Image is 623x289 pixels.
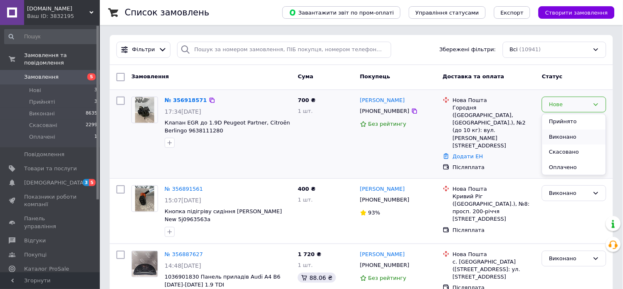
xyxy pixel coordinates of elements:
span: Нові [29,87,41,94]
span: Всі [510,46,518,54]
span: Доставка та оплата [443,73,504,80]
a: 1036901830 Панель приладів Audi A4 B6 [DATE]-[DATE] 1.9 TDI [165,274,281,288]
li: Виконано [542,130,606,145]
div: [PHONE_NUMBER] [358,194,411,205]
span: Скасовані [29,122,57,129]
span: 14:48[DATE] [165,262,201,269]
li: Скасовано [542,144,606,160]
button: Експорт [494,6,531,19]
span: 1 шт. [298,108,313,114]
span: Завантажити звіт по пром-оплаті [289,9,394,16]
span: 17:34[DATE] [165,108,201,115]
span: Замовлення [24,73,59,81]
a: Фото товару [131,97,158,123]
span: Повідомлення [24,151,64,158]
span: Відгуки [24,237,46,244]
div: Нова Пошта [453,97,536,104]
span: Оплачені [29,133,55,141]
span: Управління статусами [415,10,479,16]
span: Каталог ProSale [24,265,69,273]
span: 400 ₴ [298,186,316,192]
span: 1 шт. [298,197,313,203]
button: Створити замовлення [539,6,615,19]
div: 88.06 ₴ [298,273,336,283]
a: Кнопка підігріву сидіння [PERSON_NAME] New 5j0963563a [165,208,282,222]
a: Створити замовлення [530,9,615,15]
span: Без рейтингу [368,275,407,281]
div: Післяплата [453,164,536,171]
div: Післяплата [453,227,536,234]
h1: Список замовлень [125,7,209,17]
a: Додати ЕН [453,153,483,159]
span: 8635 [86,110,97,117]
span: 700 ₴ [298,97,316,103]
div: Городня ([GEOGRAPHIC_DATA], [GEOGRAPHIC_DATA].), №2 (до 10 кг): вул. [PERSON_NAME][STREET_ADDRESS] [453,104,536,149]
div: с. [GEOGRAPHIC_DATA] ([STREET_ADDRESS]: ул. [STREET_ADDRESS] [453,258,536,281]
li: Прийнято [542,114,606,130]
span: Без рейтингу [368,121,407,127]
span: [DEMOGRAPHIC_DATA] [24,179,86,187]
span: Створити замовлення [545,10,608,16]
span: Показники роботи компанії [24,193,77,208]
span: Покупці [24,251,47,259]
span: 5 [87,73,96,80]
div: Нове [549,100,589,109]
a: № 356887627 [165,251,203,257]
span: Cума [298,73,313,80]
span: Виконані [29,110,55,117]
div: Виконано [549,254,589,263]
span: euroavtozapchasti.com.ua [27,5,89,12]
span: 2299 [86,122,97,129]
span: 3 [94,87,97,94]
button: Управління статусами [409,6,486,19]
div: Ваш ID: 3832195 [27,12,100,20]
span: Статус [542,73,563,80]
span: Товари та послуги [24,165,77,172]
li: Оплачено [542,160,606,175]
button: Завантажити звіт по пром-оплаті [282,6,400,19]
span: Фільтри [132,46,155,54]
span: Замовлення та повідомлення [24,52,100,67]
div: Кривий Ріг ([GEOGRAPHIC_DATA].), №8: просп. 200-річчя [STREET_ADDRESS] [453,193,536,223]
input: Пошук [4,29,98,44]
a: [PERSON_NAME] [360,185,405,193]
span: Покупець [360,73,391,80]
span: (10941) [519,46,541,52]
a: [PERSON_NAME] [360,97,405,105]
span: Панель управління [24,215,77,230]
div: Виконано [549,189,589,198]
a: Клапан EGR до 1.9D Peugeot Partner, Citroën Berlingo 9638111280 [165,120,290,134]
a: Фото товару [131,185,158,212]
span: 1 [94,133,97,141]
div: [PHONE_NUMBER] [358,260,411,271]
a: Фото товару [131,251,158,277]
span: Прийняті [29,98,55,106]
div: Нова Пошта [453,251,536,258]
a: [PERSON_NAME] [360,251,405,259]
span: Експорт [501,10,524,16]
div: Нова Пошта [453,185,536,193]
span: Збережені фільтри: [440,46,496,54]
span: 1 шт. [298,262,313,268]
img: Фото товару [135,186,155,212]
input: Пошук за номером замовлення, ПІБ покупця, номером телефону, Email, номером накладної [177,42,391,58]
img: Фото товару [135,97,155,123]
span: 3 [94,98,97,106]
a: № 356891561 [165,186,203,192]
span: 1 720 ₴ [298,251,321,257]
a: № 356918571 [165,97,207,103]
span: 15:07[DATE] [165,197,201,204]
img: Фото товару [132,251,158,277]
span: 3 [83,179,89,186]
span: 93% [368,209,381,216]
div: [PHONE_NUMBER] [358,106,411,117]
span: Замовлення [131,73,169,80]
span: 5 [89,179,96,186]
